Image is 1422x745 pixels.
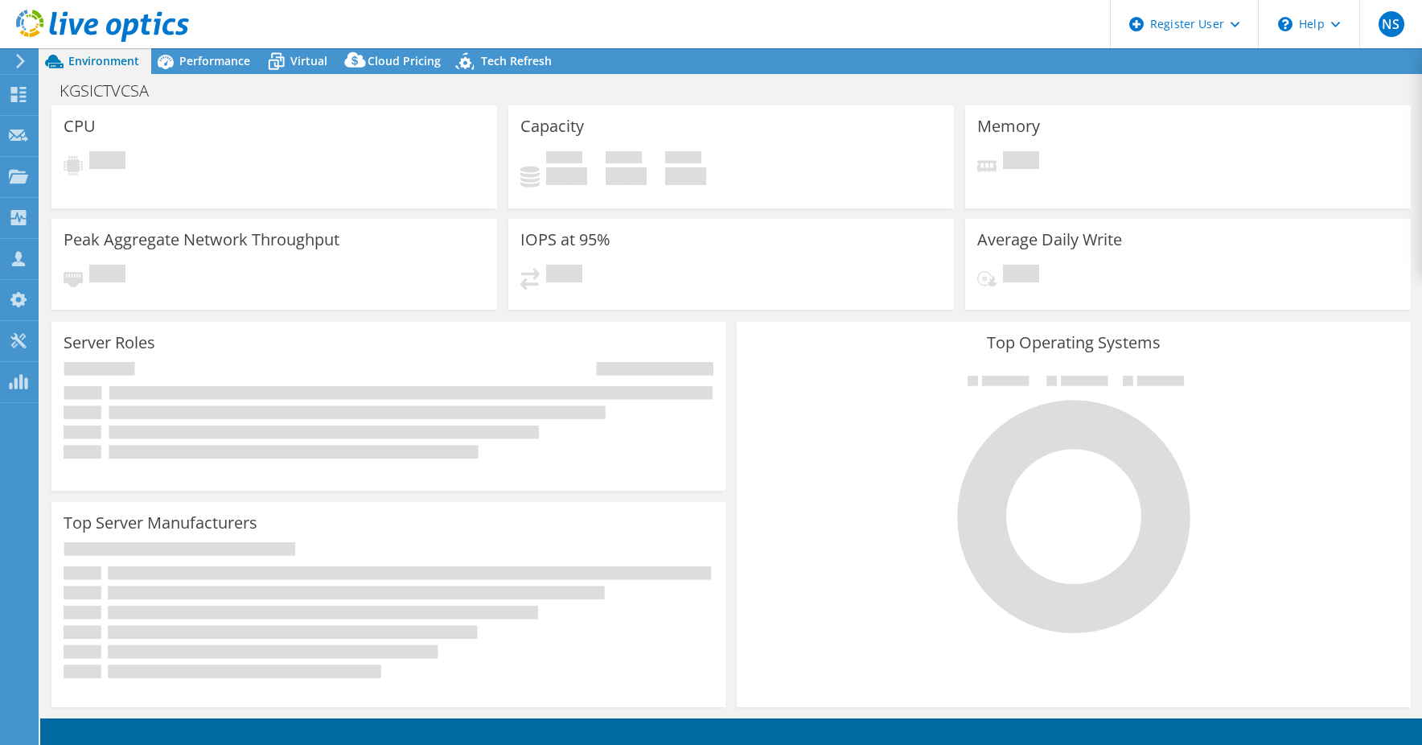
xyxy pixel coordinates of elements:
[520,117,584,135] h3: Capacity
[977,117,1040,135] h3: Memory
[546,265,582,286] span: Pending
[977,231,1122,249] h3: Average Daily Write
[606,167,647,185] h4: 0 GiB
[64,231,339,249] h3: Peak Aggregate Network Throughput
[481,53,552,68] span: Tech Refresh
[64,514,257,532] h3: Top Server Manufacturers
[665,151,701,167] span: Total
[1003,265,1039,286] span: Pending
[546,167,587,185] h4: 0 GiB
[368,53,441,68] span: Cloud Pricing
[179,53,250,68] span: Performance
[1278,17,1293,31] svg: \n
[520,231,610,249] h3: IOPS at 95%
[52,82,174,100] h1: KGSICTVCSA
[290,53,327,68] span: Virtual
[64,117,96,135] h3: CPU
[1003,151,1039,173] span: Pending
[89,265,125,286] span: Pending
[89,151,125,173] span: Pending
[665,167,706,185] h4: 0 GiB
[749,334,1399,352] h3: Top Operating Systems
[546,151,582,167] span: Used
[68,53,139,68] span: Environment
[64,334,155,352] h3: Server Roles
[606,151,642,167] span: Free
[1379,11,1404,37] span: NS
